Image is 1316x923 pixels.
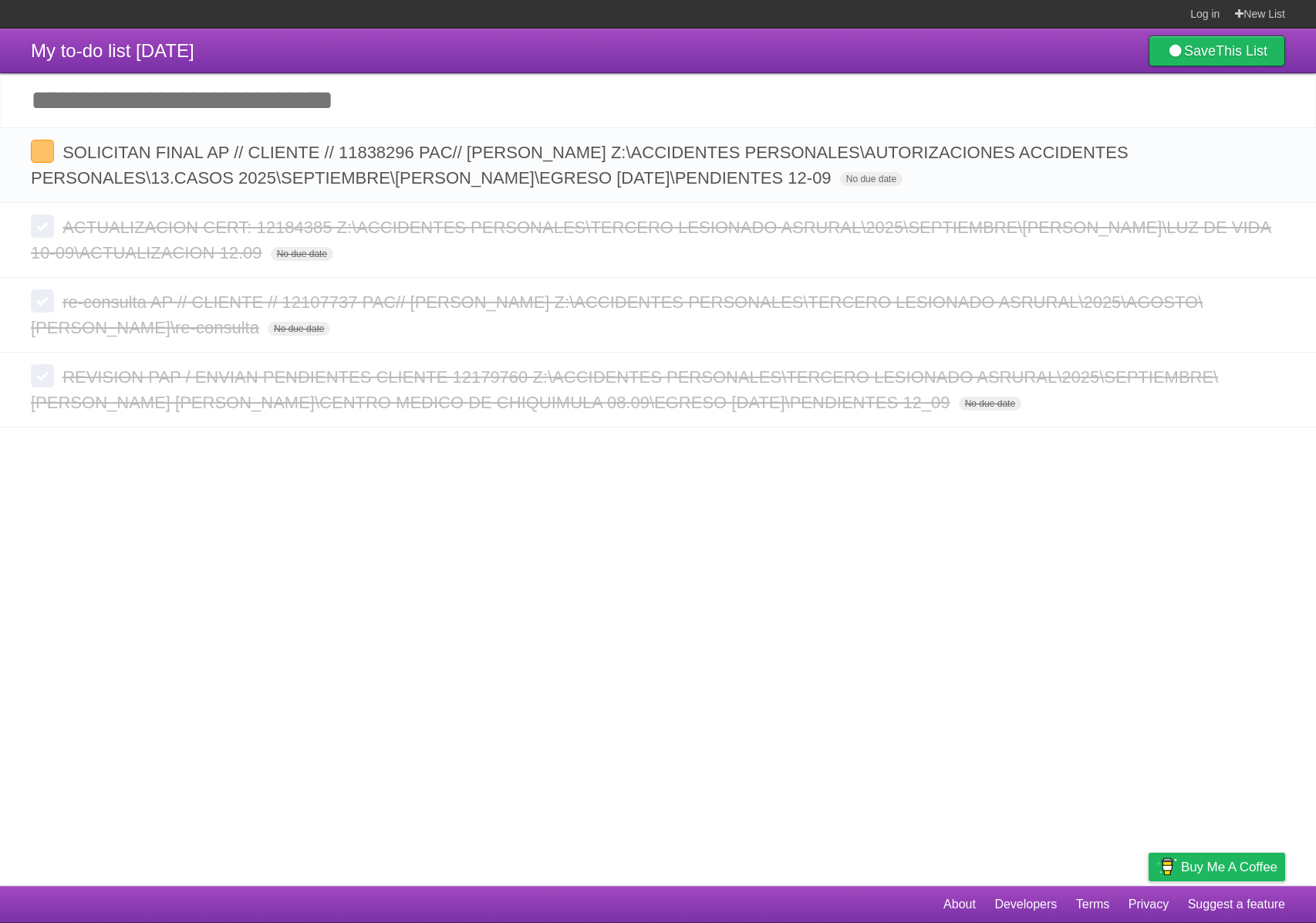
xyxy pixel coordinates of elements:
[31,218,1271,262] span: ACTUALIZACION CERT: 12184385 Z:\ACCIDENTES PERSONALES\TERCERO LESIONADO ASRURAL\2025\SEPTIEMBRE\[...
[1188,890,1285,919] a: Suggest a feature
[271,247,333,261] span: No due date
[994,890,1057,919] a: Developers
[1129,890,1169,919] a: Privacy
[31,40,194,61] span: My to-do list [DATE]
[840,172,903,186] span: No due date
[31,364,54,387] label: Done
[31,140,54,163] label: Done
[31,215,54,238] label: Done
[1216,43,1267,59] b: This List
[31,292,1203,337] span: re-consulta AP // CLIENTE // 12107737 PAC// [PERSON_NAME] Z:\ACCIDENTES PERSONALES\TERCERO LESION...
[1149,35,1285,66] a: SaveThis List
[943,890,976,919] a: About
[1181,854,1277,881] span: Buy me a coffee
[31,143,1129,188] span: SOLICITAN FINAL AP // CLIENTE // 11838296 PAC// [PERSON_NAME] Z:\ACCIDENTES PERSONALES\AUTORIZACI...
[268,322,330,336] span: No due date
[1149,853,1285,881] a: Buy me a coffee
[31,289,54,313] label: Done
[959,397,1021,411] span: No due date
[31,367,1218,412] span: REVISION PAP / ENVIAN PENDIENTES CLIENTE 12179760 Z:\ACCIDENTES PERSONALES\TERCERO LESIONADO ASRU...
[1156,854,1177,880] img: Buy me a coffee
[1076,890,1110,919] a: Terms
